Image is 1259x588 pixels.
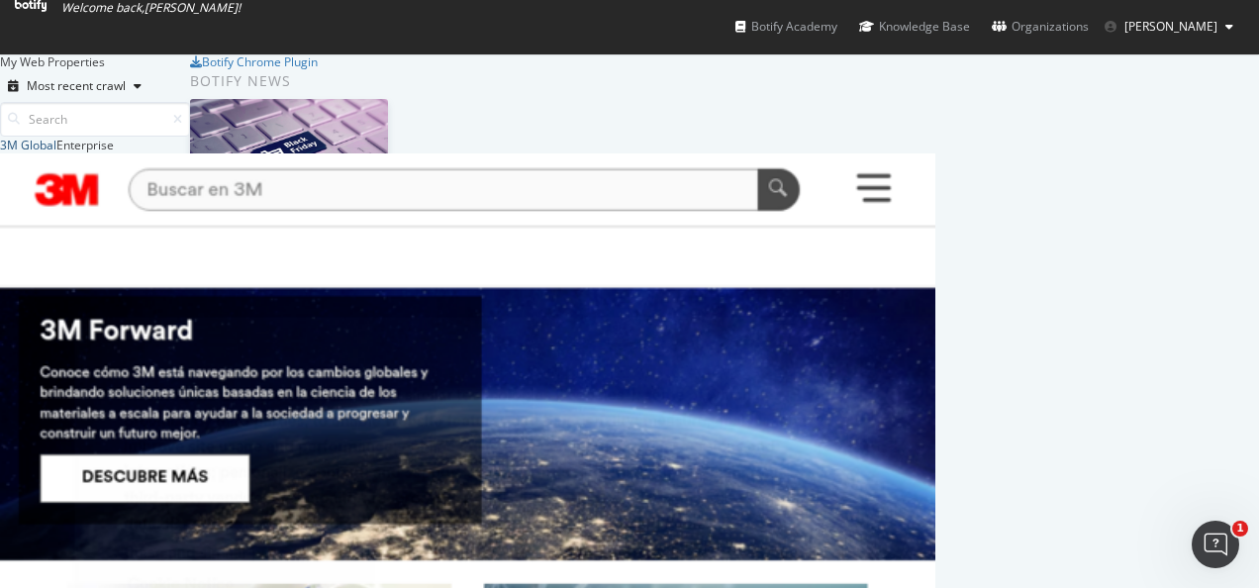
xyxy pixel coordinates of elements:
[190,53,318,70] a: Botify Chrome Plugin
[202,53,318,70] div: Botify Chrome Plugin
[190,99,388,203] img: Prepare for Black Friday 2025 by Prioritizing AI Search Visibility
[190,70,609,92] div: Botify news
[1089,11,1249,43] button: [PERSON_NAME]
[1232,521,1248,537] span: 1
[27,80,126,92] div: Most recent crawl
[1124,18,1217,35] span: Jorell Torralba
[56,137,114,153] div: Enterprise
[859,17,970,37] div: Knowledge Base
[735,17,837,37] div: Botify Academy
[1192,521,1239,568] iframe: Intercom live chat
[992,17,1089,37] div: Organizations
